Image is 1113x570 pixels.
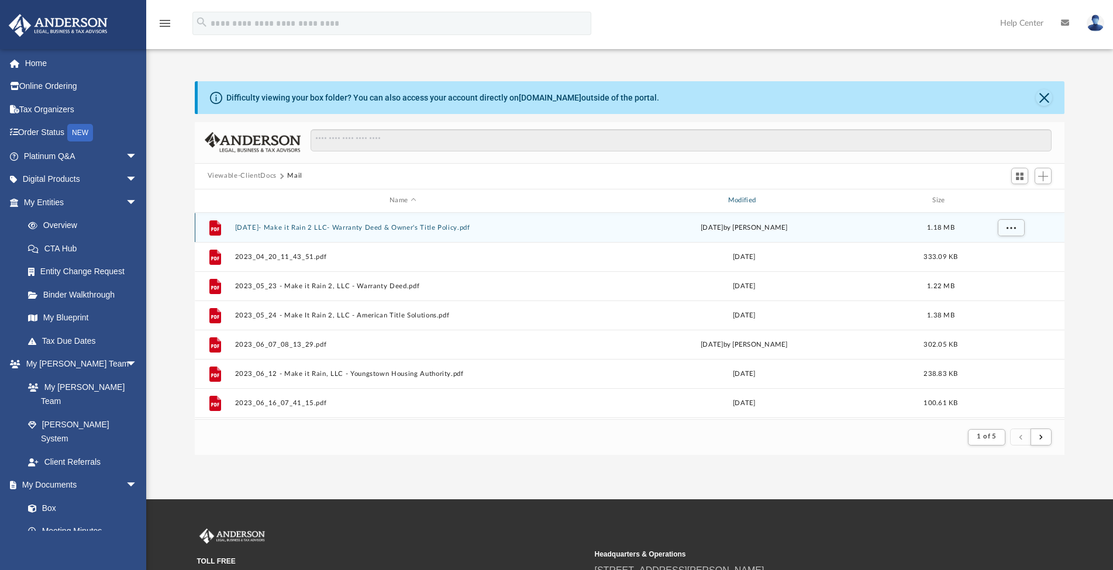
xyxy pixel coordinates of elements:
span: 1 of 5 [977,433,996,440]
a: Digital Productsarrow_drop_down [8,168,155,191]
button: Close [1036,89,1052,106]
a: [DOMAIN_NAME] [519,93,581,102]
button: 2023_05_23 - Make it Rain 2, LLC - Warranty Deed.pdf [235,282,571,290]
span: arrow_drop_down [126,168,149,192]
button: Viewable-ClientDocs [208,171,277,181]
button: Add [1035,168,1052,184]
img: Anderson Advisors Platinum Portal [197,528,267,544]
a: My [PERSON_NAME] Team [16,375,143,413]
button: 2023_04_20_11_43_51.pdf [235,253,571,261]
a: Home [8,51,155,75]
span: arrow_drop_down [126,144,149,168]
button: 2023_06_07_08_13_29.pdf [235,341,571,348]
div: [DATE] by [PERSON_NAME] [576,339,912,350]
a: My Blueprint [16,306,149,330]
i: menu [158,16,172,30]
a: Meeting Minutes [16,520,149,543]
a: Tax Due Dates [16,329,155,353]
div: [DATE] [576,251,912,262]
i: search [195,16,208,29]
button: 1 of 5 [968,429,1005,445]
div: Size [917,195,964,206]
a: My Documentsarrow_drop_down [8,474,149,497]
div: Name [234,195,570,206]
a: [PERSON_NAME] System [16,413,149,450]
button: More options [997,219,1024,236]
button: 2023_05_24 - Make It Rain 2, LLC - American Title Solutions.pdf [235,312,571,319]
div: Modified [576,195,912,206]
span: arrow_drop_down [126,474,149,498]
span: arrow_drop_down [126,353,149,376]
small: TOLL FREE [197,556,587,566]
div: Difficulty viewing your box folder? You can also access your account directly on outside of the p... [226,92,659,104]
a: Box [16,496,143,520]
a: Entity Change Request [16,260,155,284]
button: Mail [287,171,302,181]
a: Platinum Q&Aarrow_drop_down [8,144,155,168]
a: menu [158,22,172,30]
span: arrow_drop_down [126,191,149,215]
div: [DATE] [576,281,912,291]
div: id [969,195,1051,206]
input: Search files and folders [311,129,1052,151]
div: grid [195,213,1065,419]
div: id [199,195,229,206]
a: Binder Walkthrough [16,283,155,306]
a: Tax Organizers [8,98,155,121]
a: My Entitiesarrow_drop_down [8,191,155,214]
a: Online Ordering [8,75,155,98]
span: 238.83 KB [924,370,957,376]
button: 2023_06_12 - Make it Rain, LLC - Youngstown Housing Authority.pdf [235,370,571,378]
button: Switch to Grid View [1011,168,1029,184]
span: 100.61 KB [924,399,957,406]
img: User Pic [1087,15,1104,32]
span: 1.22 MB [927,282,955,289]
span: 302.05 KB [924,341,957,347]
div: [DATE] [576,398,912,408]
a: CTA Hub [16,237,155,260]
span: 1.18 MB [927,224,955,230]
span: 333.09 KB [924,253,957,260]
button: [DATE]- Make it Rain 2 LLC- Warranty Deed & Owner's Title Policy.pdf [235,224,571,232]
span: 1.38 MB [927,312,955,318]
button: 2023_06_16_07_41_15.pdf [235,399,571,407]
a: My [PERSON_NAME] Teamarrow_drop_down [8,353,149,376]
a: Order StatusNEW [8,121,155,145]
div: [DATE] [576,368,912,379]
a: Overview [16,214,155,237]
a: Client Referrals [16,450,149,474]
div: [DATE] by [PERSON_NAME] [576,222,912,233]
div: NEW [67,124,93,141]
img: Anderson Advisors Platinum Portal [5,14,111,37]
small: Headquarters & Operations [595,549,984,559]
div: [DATE] [576,310,912,320]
